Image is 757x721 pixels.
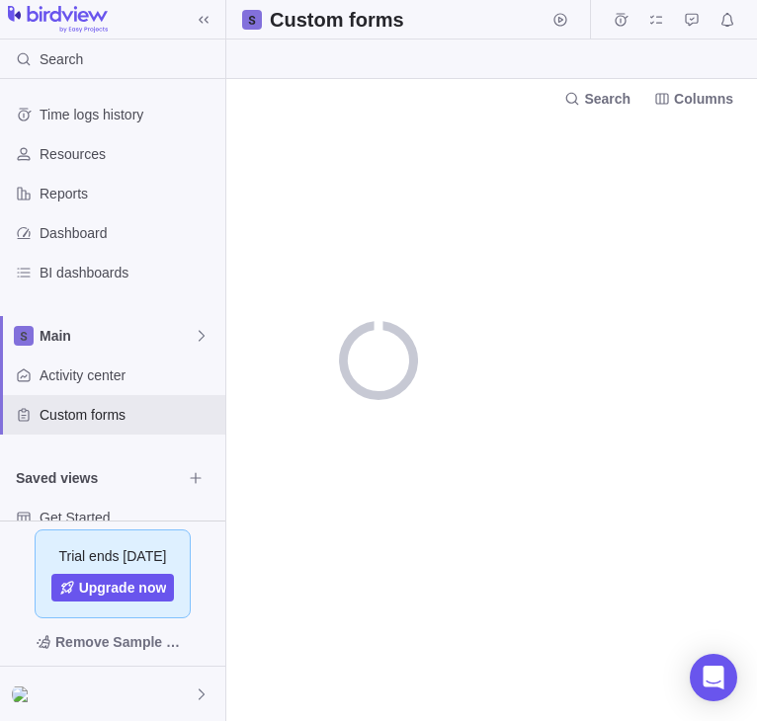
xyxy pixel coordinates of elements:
span: Columns [674,89,733,109]
a: My assignments [642,15,670,31]
span: Search [40,49,83,69]
span: Notifications [714,6,741,34]
div: Hafiz [12,682,36,706]
span: Approval requests [678,6,706,34]
img: Show [12,686,36,702]
span: My assignments [642,6,670,34]
span: Search [556,85,638,113]
a: Approval requests [678,15,706,31]
span: Main [40,326,194,346]
span: Resources [40,144,217,164]
span: Get Started [40,508,217,527]
h2: Custom forms [270,6,404,34]
span: Start timer [547,6,574,34]
span: Browse views [182,464,210,492]
span: Activity center [40,365,217,385]
a: Time logs [607,15,634,31]
span: Columns [646,85,741,113]
img: logo [8,6,108,34]
span: Remove Sample Data [55,630,190,654]
span: Time logs history [40,105,217,124]
a: Upgrade now [51,574,175,601]
span: Trial ends [DATE] [59,546,167,566]
span: Dashboard [40,223,217,243]
span: Upgrade now [79,578,167,598]
span: Time logs [607,6,634,34]
span: Custom forms [40,405,217,425]
span: Saved views [16,468,182,488]
div: loading [339,321,418,400]
span: Search [584,89,631,109]
a: Notifications [714,15,741,31]
span: Reports [40,184,217,203]
span: Remove Sample Data [16,626,210,658]
span: BI dashboards [40,263,217,282]
div: Open Intercom Messenger [690,654,737,701]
